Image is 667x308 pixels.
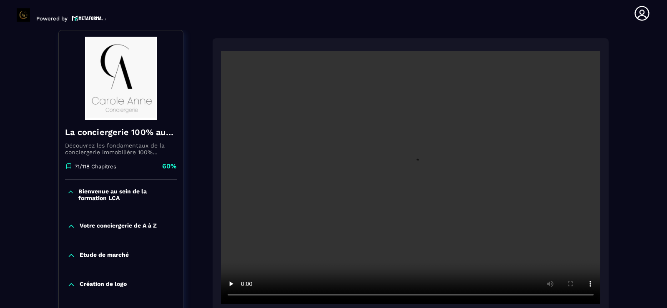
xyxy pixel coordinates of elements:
h4: La conciergerie 100% automatisée [65,126,177,138]
img: banner [65,37,177,120]
p: Bienvenue au sein de la formation LCA [78,188,175,201]
p: 71/118 Chapitres [75,163,116,170]
p: Powered by [36,15,68,22]
p: Etude de marché [80,251,129,260]
p: 60% [162,162,177,171]
img: logo [72,15,107,22]
p: Création de logo [80,280,127,289]
p: Découvrez les fondamentaux de la conciergerie immobilière 100% automatisée. Cette formation est c... [65,142,177,155]
p: Votre conciergerie de A à Z [80,222,157,230]
img: logo-branding [17,8,30,22]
